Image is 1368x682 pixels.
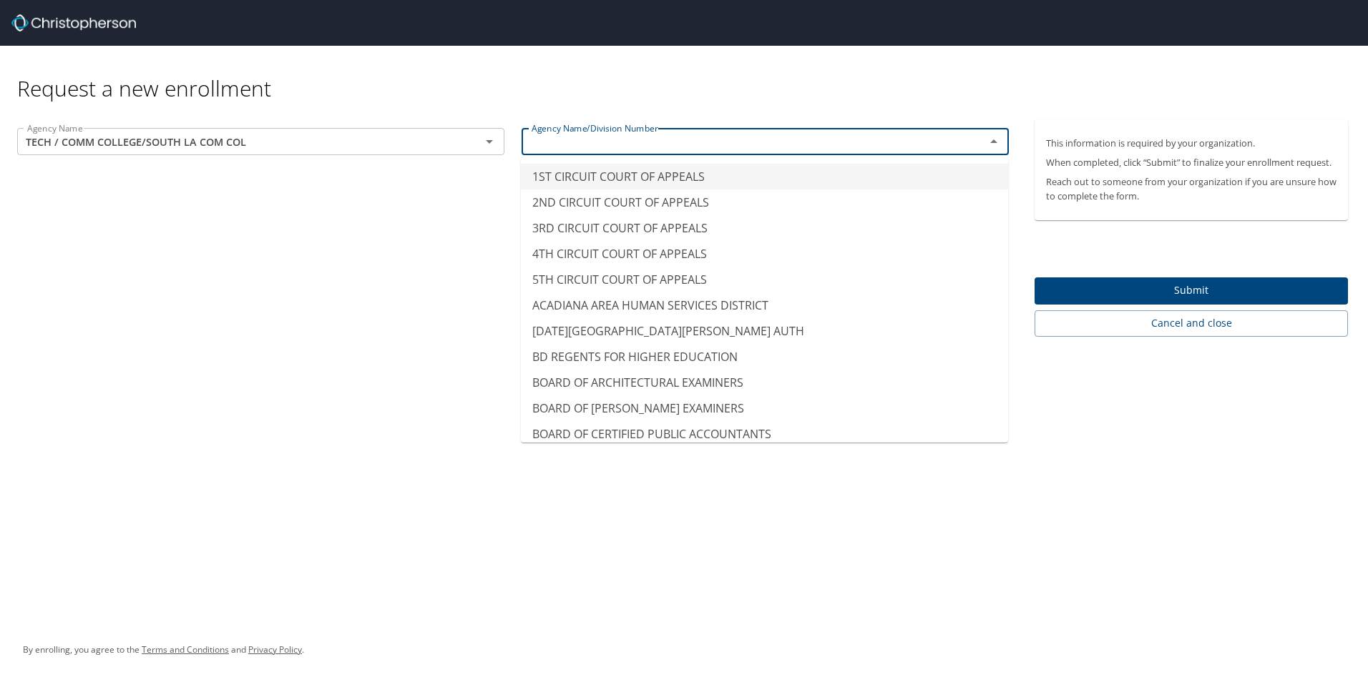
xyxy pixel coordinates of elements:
li: 3RD CIRCUIT COURT OF APPEALS [521,215,1008,241]
button: Submit [1035,277,1348,305]
span: Cancel and close [1046,315,1337,332]
li: ACADIANA AREA HUMAN SERVICES DISTRICT [521,292,1008,318]
button: Close [984,132,1004,152]
div: By enrolling, you agree to the and . [23,632,304,668]
button: Cancel and close [1035,310,1348,337]
li: [DATE][GEOGRAPHIC_DATA][PERSON_NAME] AUTH [521,318,1008,344]
div: Request a new enrollment [17,46,1359,102]
li: 5TH CIRCUIT COURT OF APPEALS [521,267,1008,292]
img: cbt logo [11,14,136,31]
li: BOARD OF CERTIFIED PUBLIC ACCOUNTANTS [521,421,1008,447]
span: Submit [1046,282,1337,300]
li: BD REGENTS FOR HIGHER EDUCATION [521,344,1008,370]
li: BOARD OF ARCHITECTURAL EXAMINERS [521,370,1008,395]
a: Terms and Conditions [142,643,229,656]
li: 4TH CIRCUIT COURT OF APPEALS [521,241,1008,267]
p: This information is required by your organization. [1046,137,1337,150]
p: Reach out to someone from your organization if you are unsure how to complete the form. [1046,175,1337,202]
button: Open [479,132,499,152]
li: 1ST CIRCUIT COURT OF APPEALS [521,164,1008,189]
a: Privacy Policy [248,643,302,656]
p: When completed, click “Submit” to finalize your enrollment request. [1046,156,1337,169]
li: BOARD OF [PERSON_NAME] EXAMINERS [521,395,1008,421]
li: 2ND CIRCUIT COURT OF APPEALS [521,189,1008,215]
